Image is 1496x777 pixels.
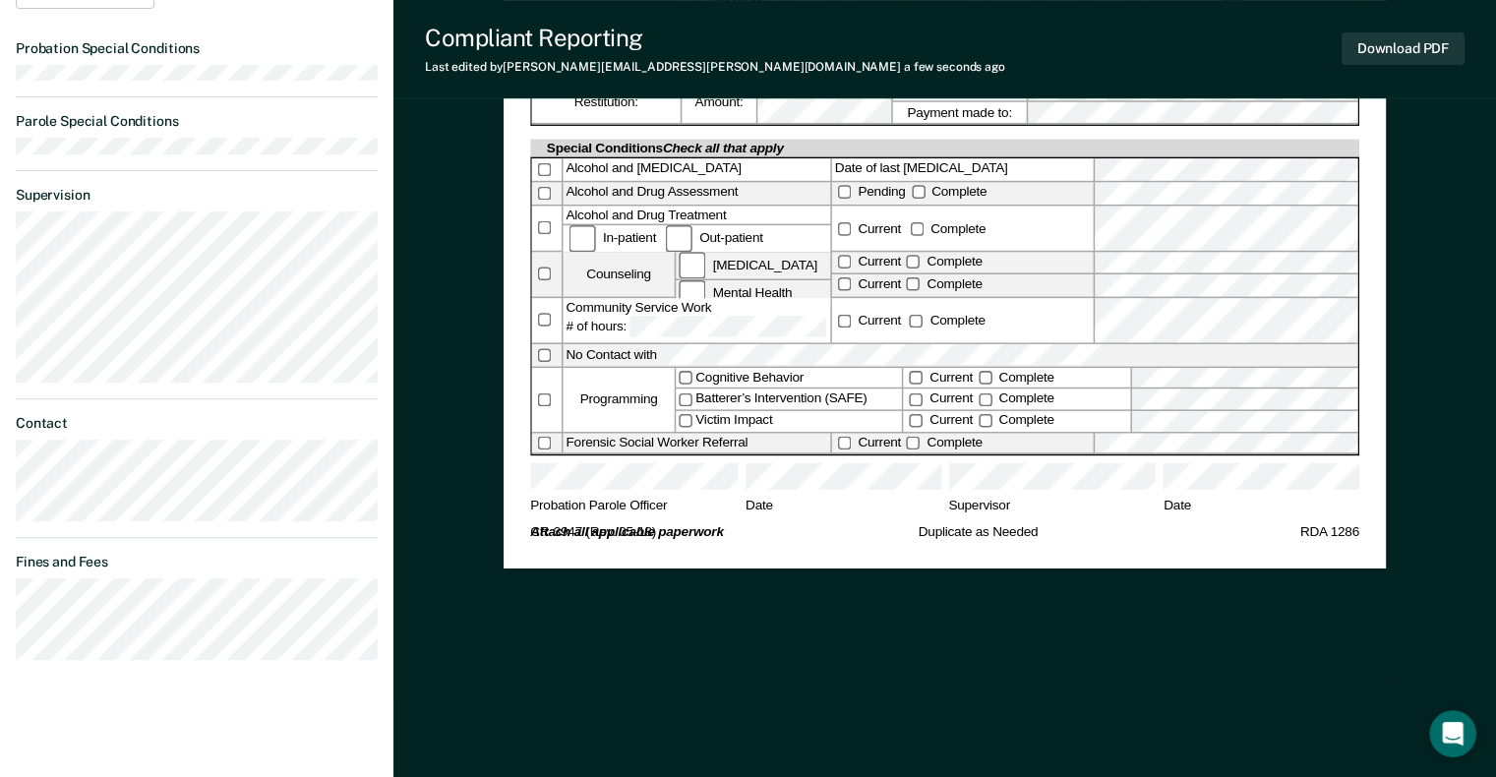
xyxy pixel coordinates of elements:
[835,313,904,328] label: Current
[907,412,976,427] label: Current
[912,185,926,199] input: Complete
[676,389,902,410] label: Batterer’s Intervention (SAFE)
[563,252,674,296] div: Counseling
[976,412,1057,427] label: Complete
[910,414,924,428] input: Current
[679,414,692,428] input: Victim Impact
[907,369,976,384] label: Current
[919,524,1039,542] span: Duplicate as Needed
[16,554,378,570] dt: Fines and Fees
[908,220,989,235] label: Complete
[563,298,830,342] div: Community Service Work # of hours:
[563,182,830,205] div: Alcohol and Drug Assessment
[910,392,924,406] input: Current
[563,158,830,181] div: Alcohol and [MEDICAL_DATA]
[909,184,990,199] label: Complete
[838,315,852,329] input: Current
[979,392,992,406] input: Complete
[838,185,852,199] input: Pending
[563,368,674,432] div: Programming
[16,113,378,130] dt: Parole Special Conditions
[911,222,925,236] input: Complete
[563,433,830,453] div: Forensic Social Worker Referral
[838,278,852,292] input: Current
[425,60,1005,74] div: Last edited by [PERSON_NAME][EMAIL_ADDRESS][PERSON_NAME][DOMAIN_NAME]
[679,371,692,385] input: Cognitive Behavior
[893,102,1027,123] label: Payment made to:
[676,411,902,432] label: Victim Impact
[425,24,1005,52] div: Compliant Reporting
[1300,524,1359,542] span: RDA 1286
[679,252,705,278] input: [MEDICAL_DATA]
[563,206,830,223] div: Alcohol and Drug Treatment
[910,371,924,385] input: Current
[907,278,921,292] input: Complete
[904,434,986,448] label: Complete
[16,415,378,432] dt: Contact
[835,434,904,448] label: Current
[838,255,852,269] input: Current
[563,344,1357,367] label: No Contact with
[532,81,681,123] div: Restitution:
[660,344,1106,365] input: No Contact with
[676,252,830,278] label: [MEDICAL_DATA]
[907,313,988,328] div: Complete
[838,436,852,449] input: Current
[746,498,941,524] span: Date
[1429,710,1476,757] iframe: Intercom live chat
[904,254,986,269] label: Complete
[835,254,904,269] label: Current
[976,390,1057,405] label: Complete
[663,230,766,245] label: Out-patient
[835,220,904,235] label: Current
[948,498,1156,524] span: Supervisor
[907,390,976,405] label: Current
[679,280,705,307] input: Mental Health
[907,436,921,449] input: Complete
[676,280,830,307] label: Mental Health
[676,368,902,388] label: Cognitive Behavior
[1164,498,1359,524] span: Date
[979,414,992,428] input: Complete
[907,255,921,269] input: Complete
[16,187,378,204] dt: Supervision
[910,315,924,329] input: Complete
[832,158,1094,181] label: Date of last [MEDICAL_DATA]
[569,225,596,252] input: In-patient
[567,230,663,245] label: In-patient
[904,60,1005,74] span: a few seconds ago
[544,139,787,156] div: Special Conditions
[16,40,378,57] dt: Probation Special Conditions
[1342,32,1465,65] button: Download PDF
[666,225,692,252] input: Out-patient
[976,369,1057,384] label: Complete
[835,184,909,199] label: Pending
[530,524,656,542] span: CR-3947 (Rev. 05-18)
[838,222,852,236] input: Current
[530,498,738,524] span: Probation Parole Officer
[679,392,692,406] input: Batterer’s Intervention (SAFE)
[904,276,986,291] label: Complete
[682,81,756,123] label: Amount:
[835,276,904,291] label: Current
[979,371,992,385] input: Complete
[663,141,784,155] span: Check all that apply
